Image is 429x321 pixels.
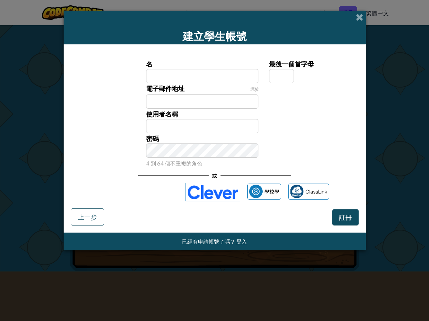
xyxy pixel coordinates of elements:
font: 註冊 [339,213,352,221]
img: clever-logo-blue.png [186,183,240,201]
font: 已經有申請帳號了嗎？ [182,238,235,245]
font: 密碼 [146,134,159,142]
font: 建立學生帳號 [183,29,247,43]
font: 4 到 64 個不重複的角色 [146,160,202,167]
font: 選填 [250,87,258,92]
font: 名 [146,60,152,68]
img: classlink-logo-small.png [290,185,304,198]
button: 註冊 [332,209,359,225]
font: 上一步 [78,213,97,221]
font: 學校學 [264,188,279,195]
font: 最後一個首字母 [269,60,314,68]
font: 使用者名稱 [146,110,178,118]
a: 登入 [236,238,247,245]
iframe: 「使用 Google 帳號登入」按鈕 [96,184,182,200]
font: ClassLink [305,188,327,195]
font: 或 [212,173,217,179]
font: 電子郵件地址 [146,84,184,92]
button: 上一步 [71,208,104,225]
img: schoology.png [249,185,263,198]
